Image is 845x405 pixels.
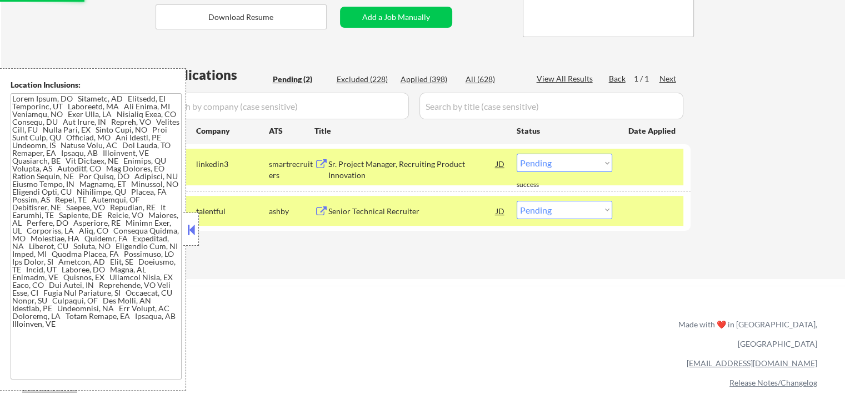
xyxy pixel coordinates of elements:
div: ashby [269,206,314,217]
div: Excluded (228) [337,74,392,85]
div: linkedin3 [196,159,269,170]
button: Download Resume [156,4,327,29]
div: JD [495,154,506,174]
div: Title [314,125,506,136]
div: Location Inclusions: [11,79,182,90]
div: talentful [196,206,269,217]
div: Applied (398) [401,74,456,85]
div: 1 / 1 [634,73,659,84]
input: Search by title (case sensitive) [419,93,683,119]
div: Date Applied [628,125,677,136]
div: Back [609,73,627,84]
div: Status [517,120,612,140]
a: Release Notes/Changelog [729,378,817,387]
div: ATS [269,125,314,136]
div: JD [495,201,506,221]
div: Company [196,125,269,136]
div: All (628) [466,74,521,85]
a: Refer & earn free applications 👯‍♀️ [22,330,446,342]
div: Senior Technical Recruiter [328,206,496,217]
a: [EMAIL_ADDRESS][DOMAIN_NAME] [687,358,817,368]
input: Search by company (case sensitive) [159,93,409,119]
div: smartrecruiters [269,159,314,180]
div: Made with ❤️ in [GEOGRAPHIC_DATA], [GEOGRAPHIC_DATA] [674,315,817,353]
button: Add a Job Manually [340,7,452,28]
div: Pending (2) [273,74,328,85]
div: Sr. Project Manager, Recruiting Product Innovation [328,159,496,180]
div: View All Results [537,73,596,84]
div: Next [659,73,677,84]
div: Applications [159,68,269,82]
div: success [517,180,561,190]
